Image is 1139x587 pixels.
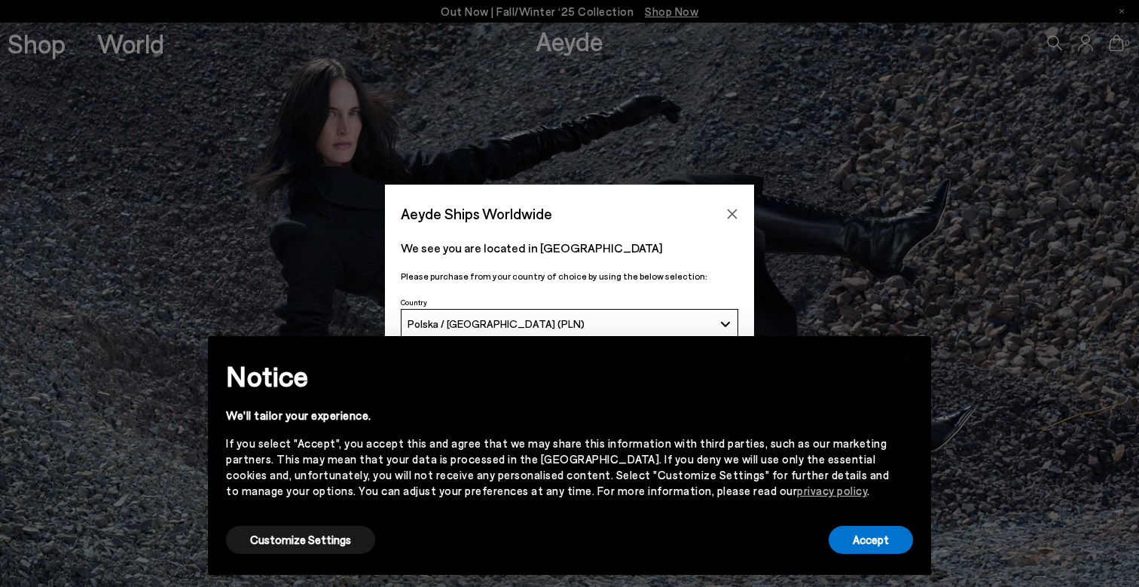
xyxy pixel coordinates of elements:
[401,269,738,283] p: Please purchase from your country of choice by using the below selection:
[721,203,744,225] button: Close
[226,436,889,499] div: If you select "Accept", you accept this and agree that we may share this information with third p...
[401,298,427,307] span: Country
[408,317,585,330] span: Polska / [GEOGRAPHIC_DATA] (PLN)
[226,356,889,396] h2: Notice
[226,526,375,554] button: Customize Settings
[226,408,889,423] div: We'll tailor your experience.
[902,347,912,369] span: ×
[889,341,925,377] button: Close this notice
[401,239,738,257] p: We see you are located in [GEOGRAPHIC_DATA]
[401,200,552,227] span: Aeyde Ships Worldwide
[829,526,913,554] button: Accept
[797,484,867,497] a: privacy policy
